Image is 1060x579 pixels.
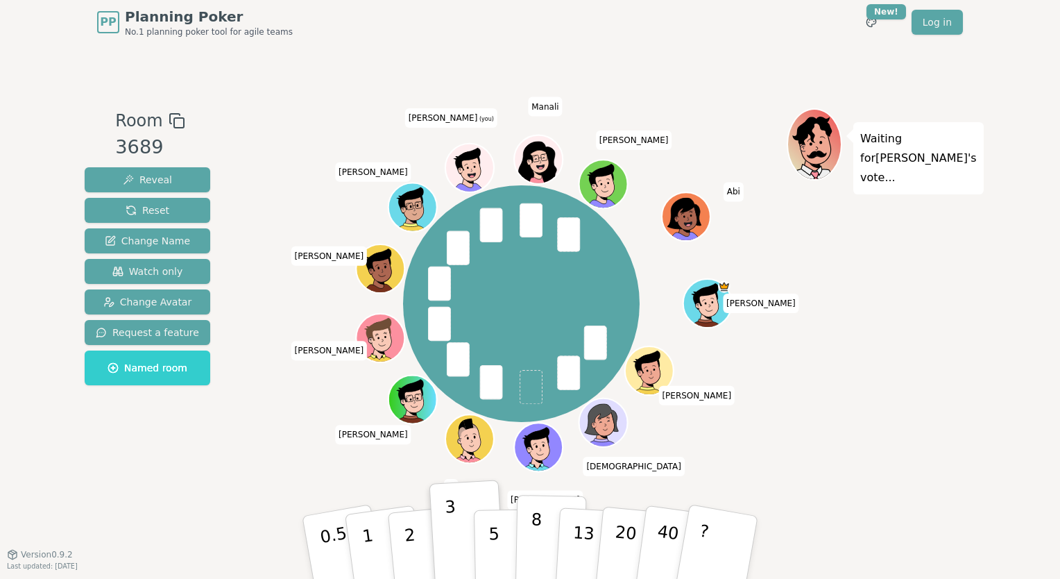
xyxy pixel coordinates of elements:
[866,4,906,19] div: New!
[528,97,562,117] span: Click to change your name
[21,549,73,560] span: Version 0.9.2
[85,259,210,284] button: Watch only
[658,386,735,405] span: Click to change your name
[7,562,78,570] span: Last updated: [DATE]
[125,26,293,37] span: No.1 planning poker tool for agile teams
[108,361,187,375] span: Named room
[85,198,210,223] button: Reset
[85,289,210,314] button: Change Avatar
[103,295,192,309] span: Change Avatar
[477,116,494,122] span: (you)
[912,10,963,35] a: Log in
[85,351,210,385] button: Named room
[105,234,190,248] span: Change Name
[112,265,183,278] span: Watch only
[100,14,116,31] span: PP
[96,326,199,339] span: Request a feature
[860,129,977,187] p: Waiting for [PERSON_NAME] 's vote...
[447,145,493,191] button: Click to change your avatar
[719,281,731,294] span: Dan is the host
[115,133,185,162] div: 3689
[126,203,169,217] span: Reset
[85,167,210,192] button: Reveal
[97,7,293,37] a: PPPlanning PokerNo.1 planning poker tool for agile teams
[125,7,293,26] span: Planning Poker
[115,108,162,133] span: Room
[583,457,684,476] span: Click to change your name
[335,162,411,182] span: Click to change your name
[85,228,210,253] button: Change Name
[291,246,367,266] span: Click to change your name
[7,549,73,560] button: Version0.9.2
[445,497,460,573] p: 3
[444,479,459,498] span: Click to change your name
[724,183,744,202] span: Click to change your name
[723,294,799,313] span: Click to change your name
[507,491,583,510] span: Click to change your name
[85,320,210,345] button: Request a feature
[859,10,884,35] button: New!
[335,426,411,445] span: Click to change your name
[291,342,367,361] span: Click to change your name
[123,173,172,187] span: Reveal
[405,108,497,128] span: Click to change your name
[596,131,672,150] span: Click to change your name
